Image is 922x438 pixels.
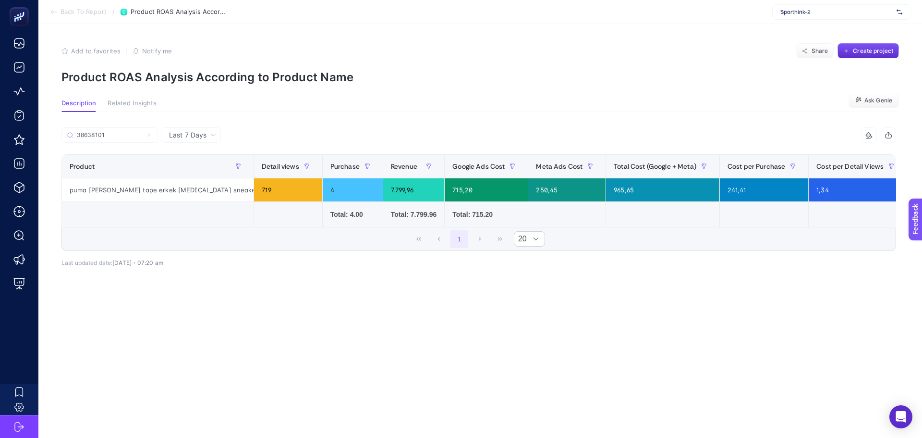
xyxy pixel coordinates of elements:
img: svg%3e [897,7,902,17]
span: Google Ads Cost [452,163,505,170]
span: Meta Ads Cost [536,163,582,170]
span: Sporthink-2 [780,8,893,16]
span: Back To Report [61,8,107,16]
span: Notify me [142,47,172,55]
span: Last updated date: [61,259,112,266]
div: Last 7 Days [61,143,896,266]
span: [DATE]・07:20 am [112,259,163,266]
input: Search [77,132,142,139]
div: 250,45 [528,178,606,201]
span: Related Insights [108,100,157,107]
div: 1,34 [809,178,907,201]
button: Notify me [133,47,172,55]
span: Total Cost (Google + Meta) [614,163,696,170]
span: Cost per Detail Views [816,163,884,170]
span: Feedback [6,3,36,11]
span: Share [812,47,828,55]
button: 1 [450,230,468,248]
div: Total: 4.00 [330,210,375,219]
div: 7.799,96 [383,178,444,201]
button: Share [796,43,834,59]
span: Cost per Purchase [728,163,785,170]
div: 4 [323,178,383,201]
button: Related Insights [108,100,157,112]
span: Create project [853,47,893,55]
span: Product [70,163,95,170]
button: Ask Genie [849,93,899,108]
span: Revenue [391,163,417,170]
div: Open Intercom Messenger [889,405,912,428]
span: Ask Genie [864,97,892,104]
span: Rows per page [514,232,527,246]
div: 965,65 [606,178,719,201]
div: puma [PERSON_NAME] tape erkek [MEDICAL_DATA] sneaker 38638101 [62,178,254,201]
div: Total: 715.20 [452,210,520,219]
span: / [112,8,115,15]
button: Create project [837,43,899,59]
div: Total: 7.799.96 [391,210,437,219]
span: Add to favorites [71,47,121,55]
button: Description [61,100,96,112]
span: Purchase [330,163,360,170]
span: Last 7 Days [169,130,206,140]
div: 719 [254,178,322,201]
span: Detail views [262,163,299,170]
div: 715,20 [445,178,528,201]
p: Product ROAS Analysis According to Product Name [61,70,899,84]
button: Add to favorites [61,47,121,55]
span: Description [61,100,96,107]
div: 241,41 [720,178,808,201]
span: Product ROAS Analysis According to Product Name [131,8,227,16]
